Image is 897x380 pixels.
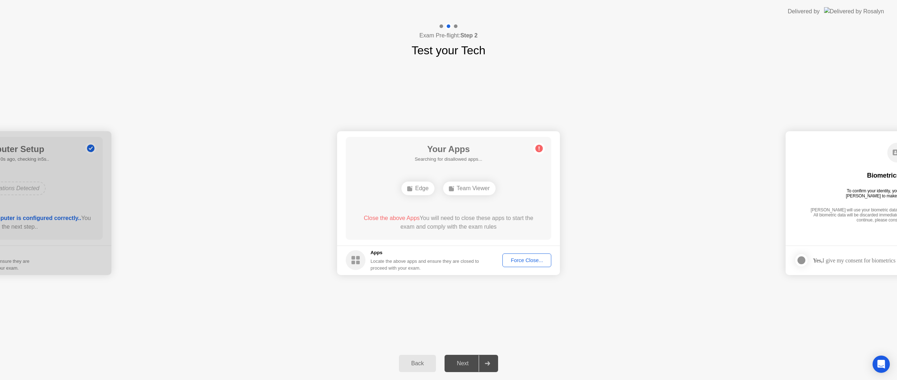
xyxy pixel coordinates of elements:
[502,253,551,267] button: Force Close...
[460,32,478,38] b: Step 2
[356,214,541,231] div: You will need to close these apps to start the exam and comply with the exam rules
[399,355,436,372] button: Back
[401,360,434,367] div: Back
[415,156,482,163] h5: Searching for disallowed apps...
[371,249,479,256] h5: Apps
[419,31,478,40] h4: Exam Pre-flight:
[364,215,420,221] span: Close the above Apps
[505,257,549,263] div: Force Close...
[401,182,434,195] div: Edge
[445,355,498,372] button: Next
[447,360,479,367] div: Next
[411,42,486,59] h1: Test your Tech
[813,257,822,264] strong: Yes,
[824,7,884,15] img: Delivered by Rosalyn
[788,7,820,16] div: Delivered by
[415,143,482,156] h1: Your Apps
[873,356,890,373] div: Open Intercom Messenger
[443,182,496,195] div: Team Viewer
[371,258,479,271] div: Locate the above apps and ensure they are closed to proceed with your exam.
